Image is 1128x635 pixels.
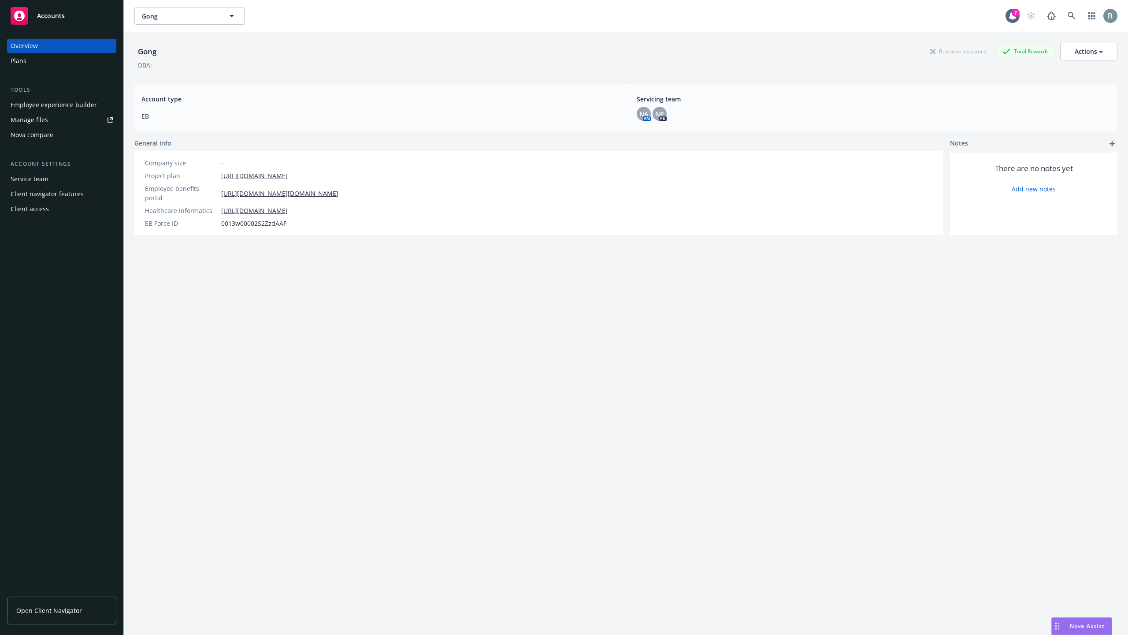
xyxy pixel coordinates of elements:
div: Client access [11,202,49,216]
div: Employee experience builder [11,98,97,112]
span: NP [655,109,664,119]
div: Employee benefits portal [145,184,218,202]
span: NA [639,109,648,119]
a: Add new notes [1012,184,1056,194]
span: Servicing team [637,94,1110,104]
a: [URL][DOMAIN_NAME] [221,171,288,180]
div: Gong [134,46,160,57]
div: Company size [145,158,218,168]
a: Switch app [1083,7,1101,25]
a: Client access [7,202,116,216]
div: Client navigator features [11,187,84,201]
a: Nova compare [7,128,116,142]
span: Notes [950,138,968,149]
a: Plans [7,54,116,68]
a: Overview [7,39,116,53]
div: Healthcare Informatics [145,206,218,215]
a: Service team [7,172,116,186]
div: Overview [11,39,38,53]
span: General info [134,138,171,148]
div: EB Force ID [145,219,218,228]
img: photo [1103,9,1117,23]
a: Accounts [7,4,116,28]
div: DBA: - [138,60,154,70]
a: Search [1063,7,1080,25]
span: There are no notes yet [995,163,1073,174]
button: Gong [134,7,245,25]
div: Actions [1075,43,1103,60]
div: Total Rewards [998,46,1053,57]
div: 7 [1012,9,1020,17]
span: 0013w00002S2ZzdAAF [221,219,286,228]
div: Business Insurance [926,46,991,57]
span: Accounts [37,12,65,19]
a: add [1107,138,1117,149]
div: Nova compare [11,128,53,142]
span: Nova Assist [1070,622,1105,630]
div: Account settings [7,160,116,168]
a: Report a Bug [1043,7,1060,25]
a: Start snowing [1022,7,1040,25]
div: Service team [11,172,48,186]
button: Nova Assist [1051,617,1112,635]
div: Manage files [11,113,48,127]
a: Employee experience builder [7,98,116,112]
span: Account type [141,94,615,104]
a: Client navigator features [7,187,116,201]
button: Actions [1060,43,1117,60]
span: - [221,158,223,168]
div: Plans [11,54,26,68]
div: Project plan [145,171,218,180]
span: EB [141,112,615,121]
div: Drag to move [1052,618,1063,635]
a: Manage files [7,113,116,127]
span: Open Client Navigator [16,606,82,615]
div: Tools [7,86,116,94]
span: Gong [142,11,218,21]
a: [URL][DOMAIN_NAME][DOMAIN_NAME] [221,189,338,198]
a: [URL][DOMAIN_NAME] [221,206,288,215]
